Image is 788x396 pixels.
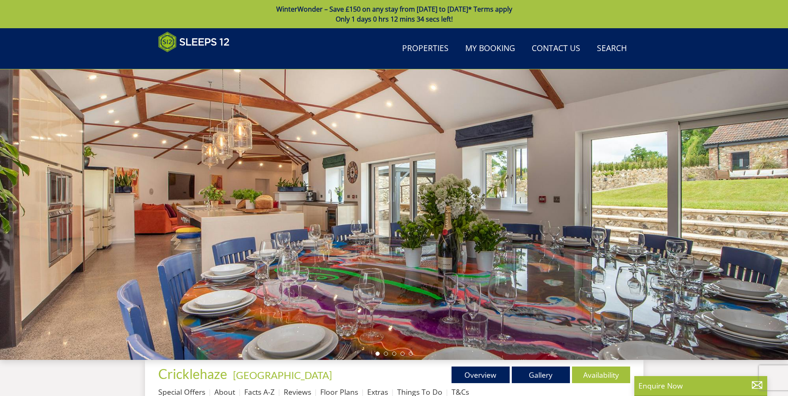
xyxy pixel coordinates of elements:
[594,39,630,58] a: Search
[399,39,452,58] a: Properties
[154,57,241,64] iframe: Customer reviews powered by Trustpilot
[512,367,570,383] a: Gallery
[336,15,453,24] span: Only 1 days 0 hrs 12 mins 34 secs left!
[158,32,230,52] img: Sleeps 12
[462,39,518,58] a: My Booking
[638,380,763,391] p: Enquire Now
[528,39,584,58] a: Contact Us
[233,369,332,381] a: [GEOGRAPHIC_DATA]
[158,366,230,382] a: Cricklehaze
[572,367,630,383] a: Availability
[230,369,332,381] span: -
[158,366,227,382] span: Cricklehaze
[452,367,510,383] a: Overview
